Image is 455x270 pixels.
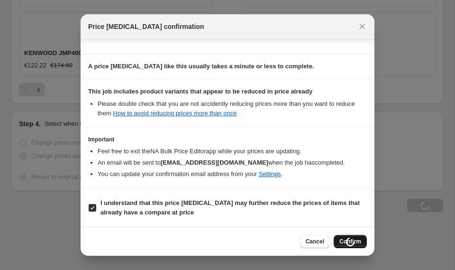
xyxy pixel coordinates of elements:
[98,169,367,179] li: You can update your confirmation email address from your .
[88,22,204,31] span: Price [MEDICAL_DATA] confirmation
[88,136,367,143] h3: Important
[98,147,367,156] li: Feel free to exit the NA Bulk Price Editor app while your prices are updating.
[88,88,312,95] b: This job includes product variants that appear to be reduced in price already
[161,159,268,166] b: [EMAIL_ADDRESS][DOMAIN_NAME]
[306,238,324,245] span: Cancel
[88,63,314,70] b: A price [MEDICAL_DATA] like this usually takes a minute or less to complete.
[100,199,360,216] b: I understand that this price [MEDICAL_DATA] may further reduce the prices of items that already h...
[113,110,237,117] a: How to avoid reducing prices more than once
[259,170,281,177] a: Settings
[98,158,367,168] li: An email will be sent to when the job has completed .
[355,20,369,33] button: Close
[300,235,330,248] button: Cancel
[98,99,367,118] li: Please double check that you are not accidently reducing prices more than you want to reduce them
